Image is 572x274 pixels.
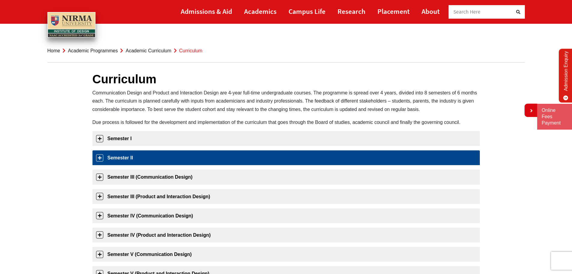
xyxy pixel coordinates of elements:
[92,118,480,126] p: Due process is followed for the development and implementation of the curriculum that goes throug...
[542,107,567,126] a: Online Fees Payment
[377,5,410,18] a: Placement
[181,5,232,18] a: Admissions & Aid
[179,48,202,53] span: Curriculum
[92,150,480,165] a: Semester II
[92,131,480,146] a: Semester I
[289,5,325,18] a: Campus Life
[244,5,277,18] a: Academics
[92,208,480,223] a: Semester IV (Communication Design)
[92,170,480,184] a: Semester III (Communication Design)
[92,72,480,86] h1: Curriculum
[92,189,480,204] a: Semester III (Product and Interaction Design)
[92,89,480,113] p: Communication Design and Product and Interaction Design are 4-year full-time undergraduate course...
[422,5,440,18] a: About
[47,48,60,53] a: Home
[47,12,95,38] img: main_logo
[453,8,481,15] span: Search Here
[47,39,525,63] nav: breadcrumb
[92,228,480,242] a: Semester IV (Product and Interaction Design)
[92,247,480,262] a: Semester V (Communication Design)
[126,48,171,53] a: Academic Curriculum
[68,48,118,53] a: Academic Programmes
[337,5,365,18] a: Research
